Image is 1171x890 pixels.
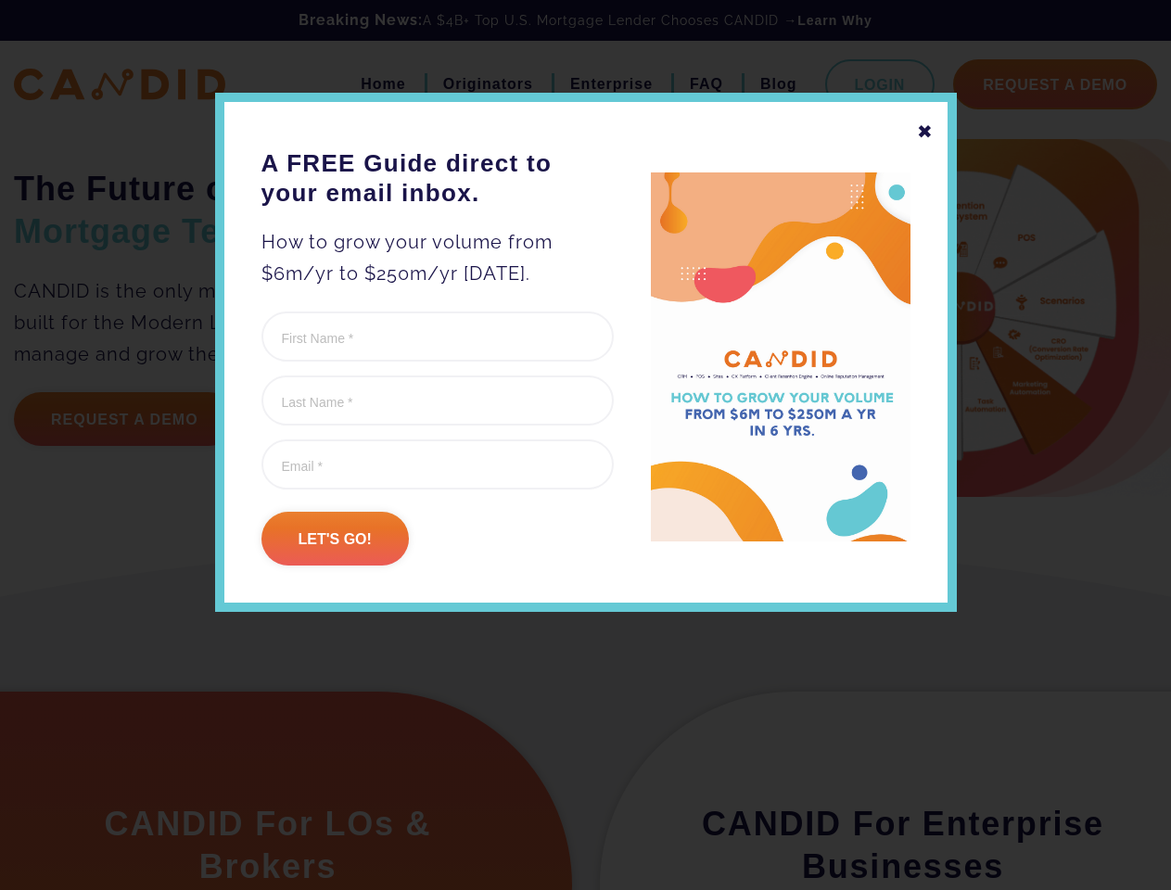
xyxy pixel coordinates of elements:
[261,512,409,566] input: Let's go!
[917,116,934,147] div: ✖
[261,439,614,489] input: Email *
[261,226,614,289] p: How to grow your volume from $6m/yr to $250m/yr [DATE].
[261,311,614,362] input: First Name *
[651,172,910,542] img: A FREE Guide direct to your email inbox.
[261,375,614,426] input: Last Name *
[261,148,614,208] h3: A FREE Guide direct to your email inbox.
